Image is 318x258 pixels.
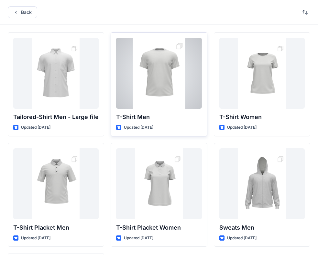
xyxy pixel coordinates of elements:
[21,235,50,242] p: Updated [DATE]
[116,223,202,232] p: T-Shirt Placket Women
[219,223,305,232] p: Sweats Men
[227,235,257,242] p: Updated [DATE]
[124,124,153,131] p: Updated [DATE]
[219,113,305,122] p: T-Shirt Women
[219,38,305,109] a: T-Shirt Women
[116,148,202,219] a: T-Shirt Placket Women
[227,124,257,131] p: Updated [DATE]
[8,6,37,18] button: Back
[116,113,202,122] p: T-Shirt Men
[13,113,99,122] p: Tailored-Shirt Men - Large file
[13,38,99,109] a: Tailored-Shirt Men - Large file
[219,148,305,219] a: Sweats Men
[21,124,50,131] p: Updated [DATE]
[13,148,99,219] a: T-Shirt Placket Men
[124,235,153,242] p: Updated [DATE]
[116,38,202,109] a: T-Shirt Men
[13,223,99,232] p: T-Shirt Placket Men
